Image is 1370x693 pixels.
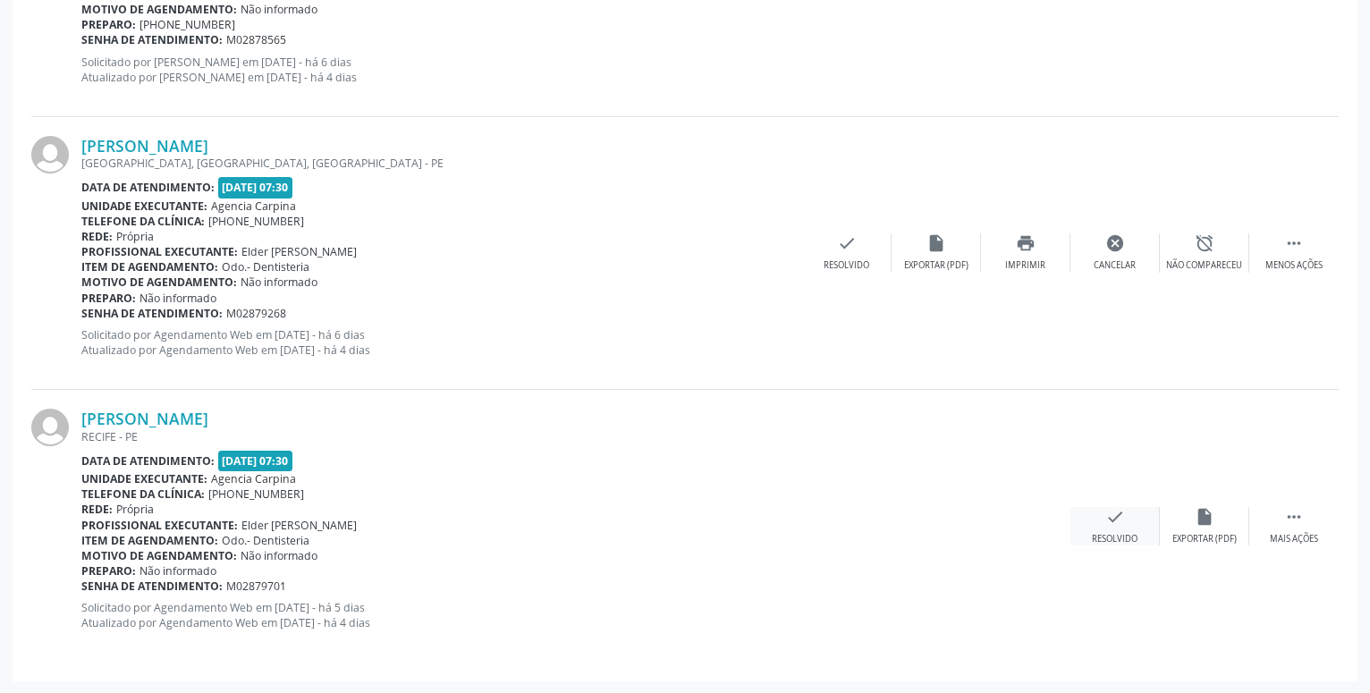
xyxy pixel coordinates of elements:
[116,229,154,244] span: Própria
[1284,233,1304,253] i: 
[226,32,286,47] span: M02878565
[211,471,296,486] span: Agencia Carpina
[81,136,208,156] a: [PERSON_NAME]
[218,177,293,198] span: [DATE] 07:30
[81,214,205,229] b: Telefone da clínica:
[241,2,317,17] span: Não informado
[1005,259,1045,272] div: Imprimir
[81,600,1070,630] p: Solicitado por Agendamento Web em [DATE] - há 5 dias Atualizado por Agendamento Web em [DATE] - h...
[31,136,69,173] img: img
[81,327,802,358] p: Solicitado por Agendamento Web em [DATE] - há 6 dias Atualizado por Agendamento Web em [DATE] - h...
[81,55,802,85] p: Solicitado por [PERSON_NAME] em [DATE] - há 6 dias Atualizado por [PERSON_NAME] em [DATE] - há 4 ...
[81,533,218,548] b: Item de agendamento:
[81,259,218,275] b: Item de agendamento:
[81,453,215,469] b: Data de atendimento:
[1270,533,1318,545] div: Mais ações
[1166,259,1242,272] div: Não compareceu
[81,229,113,244] b: Rede:
[211,199,296,214] span: Agencia Carpina
[81,275,237,290] b: Motivo de agendamento:
[1195,507,1214,527] i: insert_drive_file
[140,291,216,306] span: Não informado
[81,429,1070,444] div: RECIFE - PE
[81,502,113,517] b: Rede:
[226,306,286,321] span: M02879268
[241,275,317,290] span: Não informado
[904,259,968,272] div: Exportar (PDF)
[926,233,946,253] i: insert_drive_file
[81,2,237,17] b: Motivo de agendamento:
[81,518,238,533] b: Profissional executante:
[241,548,317,563] span: Não informado
[81,306,223,321] b: Senha de atendimento:
[81,180,215,195] b: Data de atendimento:
[208,214,304,229] span: [PHONE_NUMBER]
[116,502,154,517] span: Própria
[81,156,802,171] div: [GEOGRAPHIC_DATA], [GEOGRAPHIC_DATA], [GEOGRAPHIC_DATA] - PE
[81,548,237,563] b: Motivo de agendamento:
[81,291,136,306] b: Preparo:
[81,244,238,259] b: Profissional executante:
[1284,507,1304,527] i: 
[222,259,309,275] span: Odo.- Dentisteria
[241,244,357,259] span: Elder [PERSON_NAME]
[218,451,293,471] span: [DATE] 07:30
[222,533,309,548] span: Odo.- Dentisteria
[1105,507,1125,527] i: check
[1195,233,1214,253] i: alarm_off
[81,471,207,486] b: Unidade executante:
[81,32,223,47] b: Senha de atendimento:
[31,409,69,446] img: img
[1016,233,1036,253] i: print
[81,563,136,579] b: Preparo:
[1105,233,1125,253] i: cancel
[824,259,869,272] div: Resolvido
[81,409,208,428] a: [PERSON_NAME]
[81,579,223,594] b: Senha de atendimento:
[140,563,216,579] span: Não informado
[241,518,357,533] span: Elder [PERSON_NAME]
[1094,259,1136,272] div: Cancelar
[837,233,857,253] i: check
[81,199,207,214] b: Unidade executante:
[81,17,136,32] b: Preparo:
[1092,533,1137,545] div: Resolvido
[226,579,286,594] span: M02879701
[140,17,235,32] span: [PHONE_NUMBER]
[208,486,304,502] span: [PHONE_NUMBER]
[1265,259,1323,272] div: Menos ações
[1172,533,1237,545] div: Exportar (PDF)
[81,486,205,502] b: Telefone da clínica:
